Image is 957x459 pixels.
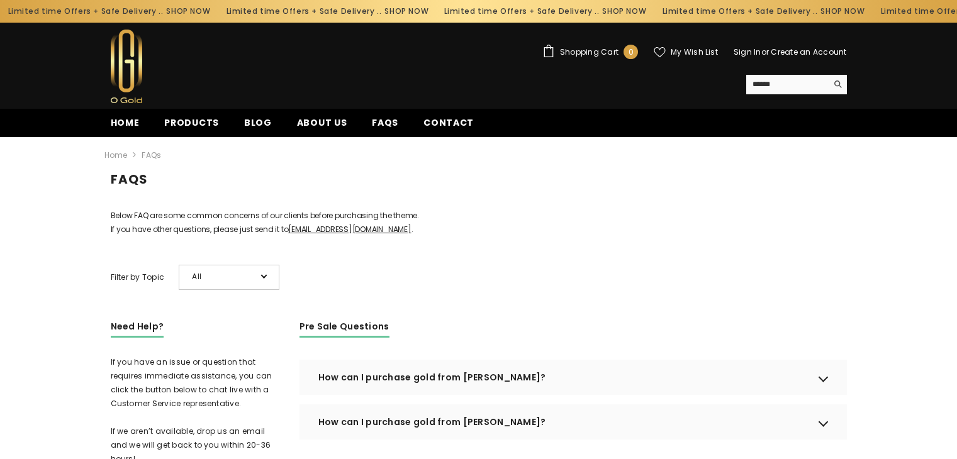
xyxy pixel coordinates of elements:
[142,148,161,162] span: FAQs
[372,116,398,129] span: FAQs
[111,270,165,284] span: Filter by Topic
[111,167,847,201] h1: FAQs
[232,116,284,137] a: Blog
[218,1,437,21] div: Limited time Offers + Safe Delivery ..
[284,116,360,137] a: About us
[152,116,232,137] a: Products
[771,47,846,57] a: Create an Account
[297,116,347,129] span: About us
[436,1,654,21] div: Limited time Offers + Safe Delivery ..
[111,209,847,236] p: Below FAQ are some common concerns of our clients before purchasing the theme. If you have other ...
[111,30,142,103] img: Ogold Shop
[603,4,647,18] a: SHOP NOW
[104,148,128,162] a: Home
[244,116,272,129] span: Blog
[734,47,761,57] a: Sign In
[359,116,411,137] a: FAQs
[761,47,769,57] span: or
[654,47,718,58] a: My Wish List
[98,116,152,137] a: Home
[166,4,210,18] a: SHOP NOW
[104,142,841,169] nav: breadcrumbs
[411,116,486,137] a: Contact
[560,48,618,56] span: Shopping Cart
[299,360,847,395] div: How can I purchase gold from [PERSON_NAME]?
[820,4,865,18] a: SHOP NOW
[299,404,847,440] div: How can I purchase gold from [PERSON_NAME]?
[746,75,847,94] summary: Search
[288,224,411,235] a: [EMAIL_ADDRESS][DOMAIN_NAME]
[179,265,279,290] div: All
[629,45,634,59] span: 0
[299,319,389,338] h3: Pre Sale Questions
[192,270,255,284] span: All
[111,116,140,129] span: Home
[671,48,718,56] span: My Wish List
[827,75,847,94] button: Search
[654,1,873,21] div: Limited time Offers + Safe Delivery ..
[111,319,164,338] h3: Need Help?
[423,116,474,129] span: Contact
[384,4,428,18] a: SHOP NOW
[164,116,219,129] span: Products
[542,45,638,59] a: Shopping Cart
